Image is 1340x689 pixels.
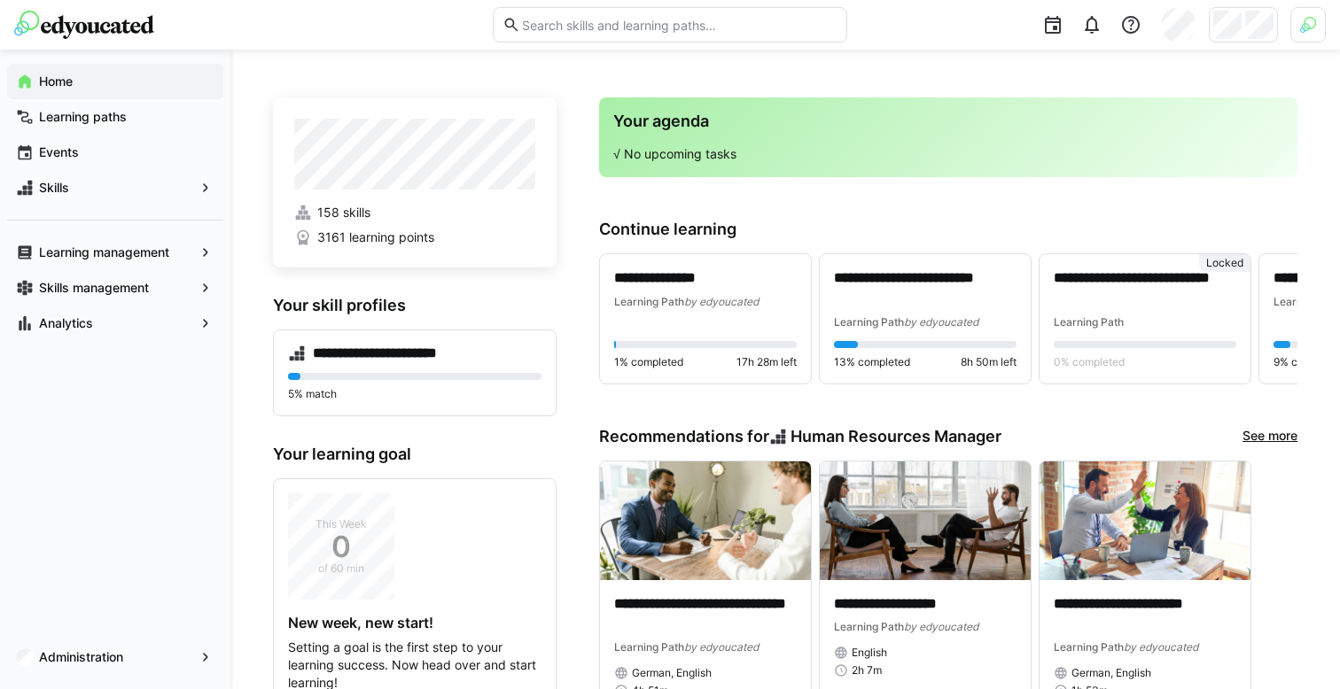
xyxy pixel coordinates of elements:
[520,17,837,33] input: Search skills and learning paths…
[1054,315,1124,329] span: Learning Path
[599,220,1297,239] h3: Continue learning
[599,427,1001,446] h3: Recommendations for
[1054,640,1124,654] span: Learning Path
[288,614,541,631] h4: New week, new start!
[852,663,882,677] span: 2h 7m
[736,355,797,369] span: 17h 28m left
[904,315,978,329] span: by edyoucated
[1124,640,1198,654] span: by edyoucated
[1243,427,1297,446] a: See more
[613,145,1283,163] p: √ No upcoming tasks
[684,295,759,308] span: by edyoucated
[317,204,370,221] span: 158 skills
[834,355,910,369] span: 13% completed
[1040,461,1250,580] img: image
[834,315,904,329] span: Learning Path
[961,355,1017,369] span: 8h 50m left
[1054,355,1125,369] span: 0% completed
[1206,256,1243,270] span: Locked
[834,620,904,633] span: Learning Path
[791,427,1001,446] span: Human Resources Manager
[317,228,434,246] span: 3161 learning points
[820,461,1031,580] img: image
[613,112,1283,131] h3: Your agenda
[288,387,541,401] p: 5% match
[614,640,684,654] span: Learning Path
[614,295,684,308] span: Learning Path
[294,204,535,221] a: 158 skills
[632,666,712,680] span: German, English
[904,620,978,633] span: by edyoucated
[852,646,887,660] span: English
[684,640,759,654] span: by edyoucated
[273,445,557,464] h3: Your learning goal
[273,296,557,315] h3: Your skill profiles
[1071,666,1151,680] span: German, English
[614,355,683,369] span: 1% completed
[600,461,811,580] img: image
